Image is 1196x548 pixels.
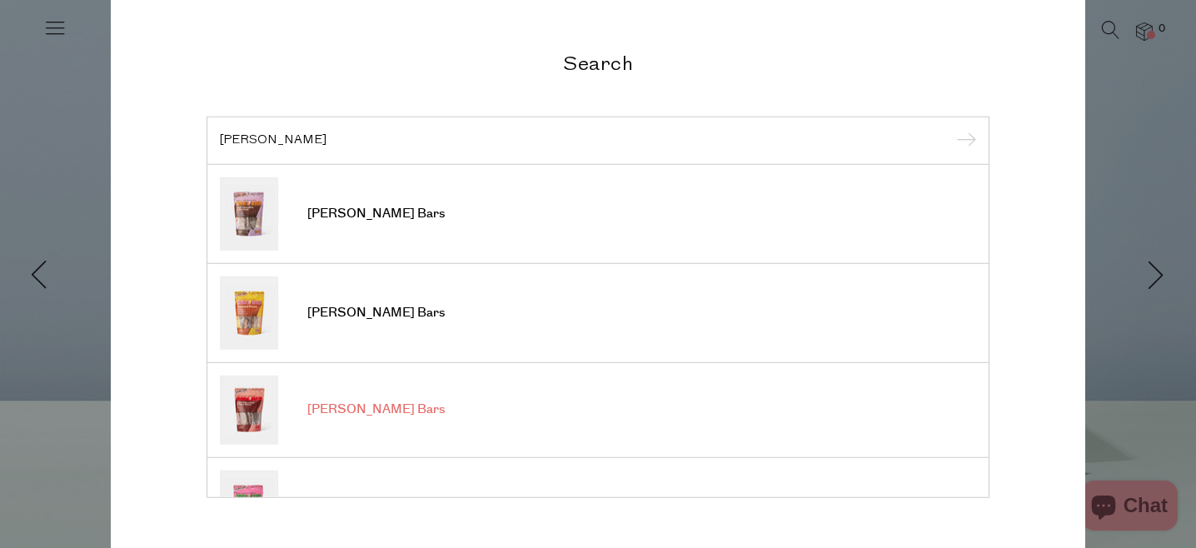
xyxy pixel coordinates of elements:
[220,276,976,349] a: [PERSON_NAME] Bars
[220,177,976,250] a: [PERSON_NAME] Bars
[220,375,976,444] a: [PERSON_NAME] Bars
[307,206,445,222] span: [PERSON_NAME] Bars
[307,401,445,418] span: [PERSON_NAME] Bars
[220,375,278,444] img: Darl Bars
[220,470,278,543] img: Darl Bars
[220,134,976,147] input: Search
[307,305,445,321] span: [PERSON_NAME] Bars
[220,177,278,250] img: Darl Bars
[220,276,278,349] img: Darl Bars
[207,51,989,75] h2: Search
